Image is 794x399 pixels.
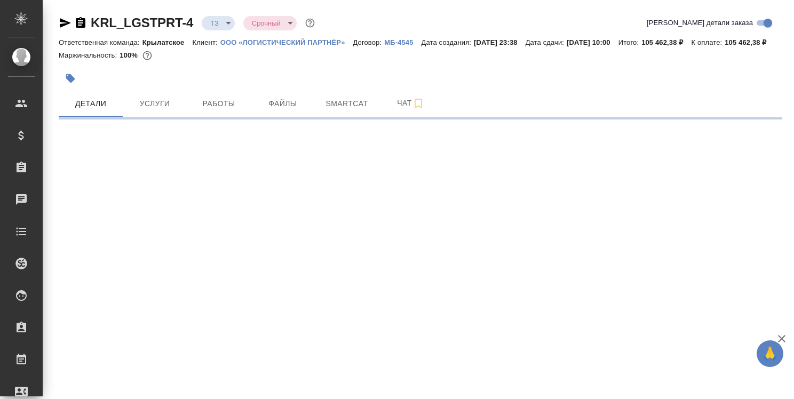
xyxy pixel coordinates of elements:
[220,38,353,46] p: ООО «ЛОГИСТИЧЕСКИЙ ПАРТНЁР»
[220,37,353,46] a: ООО «ЛОГИСТИЧЕСКИЙ ПАРТНЁР»
[257,97,308,110] span: Файлы
[192,38,220,46] p: Клиент:
[140,49,154,62] button: 0.00 RUB;
[59,51,120,59] p: Маржинальность:
[691,38,725,46] p: К оплате:
[757,340,783,367] button: 🙏
[618,38,641,46] p: Итого:
[321,97,372,110] span: Smartcat
[526,38,567,46] p: Дата сдачи:
[129,97,180,110] span: Услуги
[120,51,140,59] p: 100%
[384,38,421,46] p: МБ-4545
[567,38,618,46] p: [DATE] 10:00
[647,18,753,28] span: [PERSON_NAME] детали заказа
[65,97,116,110] span: Детали
[474,38,526,46] p: [DATE] 23:38
[761,342,779,365] span: 🙏
[142,38,193,46] p: Крылатское
[412,97,425,110] svg: Подписаться
[641,38,691,46] p: 105 462,38 ₽
[193,97,244,110] span: Работы
[384,37,421,46] a: МБ-4545
[74,17,87,29] button: Скопировать ссылку
[59,67,82,90] button: Добавить тэг
[303,16,317,30] button: Доп статусы указывают на важность/срочность заказа
[59,17,72,29] button: Скопировать ссылку для ЯМессенджера
[202,16,235,30] div: ТЗ
[207,19,222,28] button: ТЗ
[91,15,193,30] a: KRL_LGSTPRT-4
[385,97,436,110] span: Чат
[243,16,297,30] div: ТЗ
[353,38,385,46] p: Договор:
[422,38,474,46] p: Дата создания:
[249,19,284,28] button: Срочный
[725,38,774,46] p: 105 462,38 ₽
[59,38,142,46] p: Ответственная команда:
